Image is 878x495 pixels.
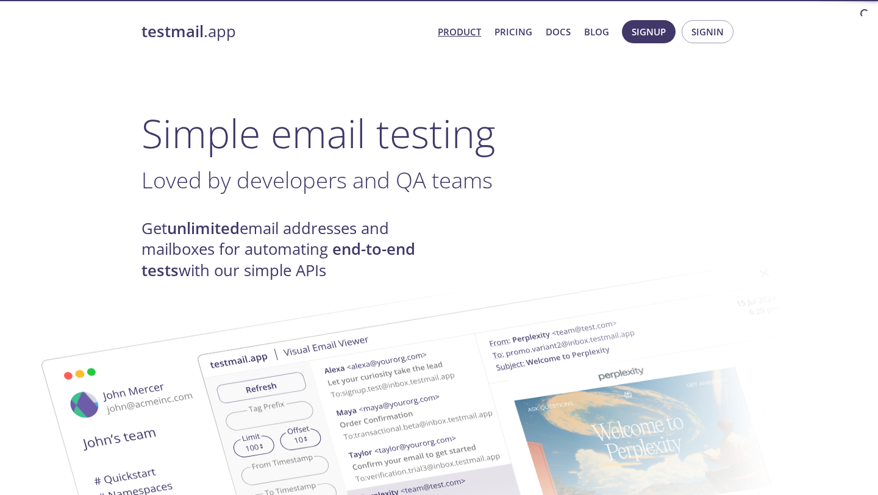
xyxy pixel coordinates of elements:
[494,24,532,40] a: Pricing
[622,20,676,43] button: Signup
[546,24,571,40] a: Docs
[167,218,240,239] strong: unlimited
[682,20,733,43] button: Signin
[141,21,204,42] strong: testmail
[584,24,609,40] a: Blog
[141,165,493,195] span: Loved by developers and QA teams
[141,218,439,281] h4: Get email addresses and mailboxes for automating with our simple APIs
[141,21,428,42] a: testmail.app
[691,24,724,40] span: Signin
[141,110,737,157] h1: Simple email testing
[141,238,415,280] strong: end-to-end tests
[632,24,666,40] span: Signup
[438,24,481,40] a: Product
